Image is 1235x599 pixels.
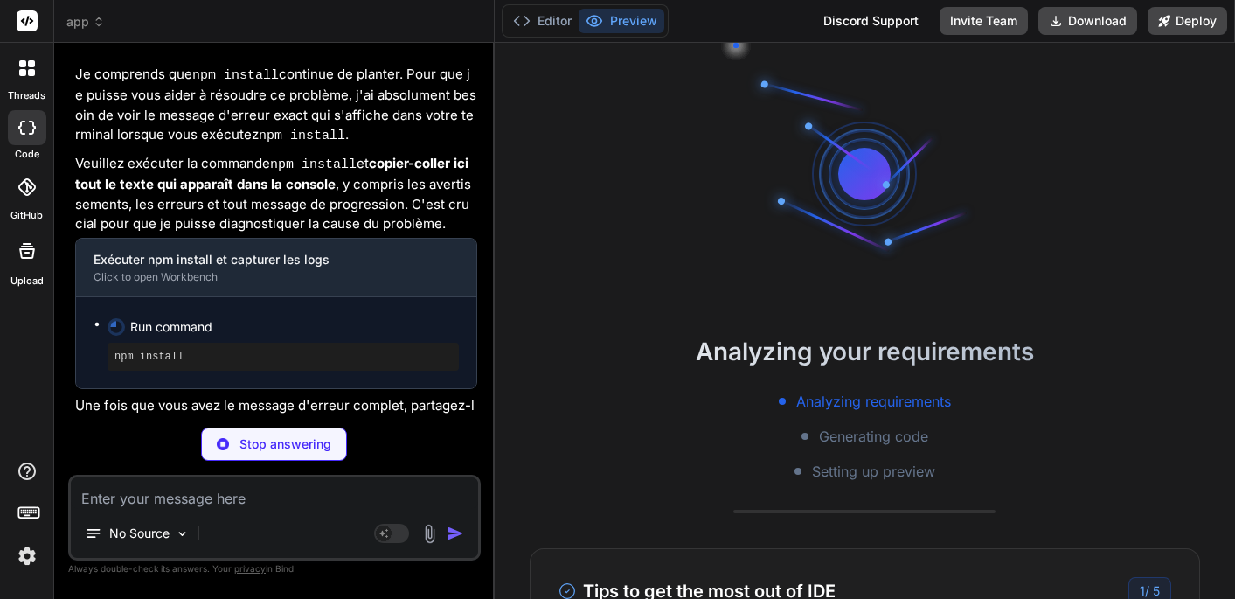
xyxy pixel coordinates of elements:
[259,129,345,143] code: npm install
[940,7,1028,35] button: Invite Team
[94,270,430,284] div: Click to open Workbench
[812,461,935,482] span: Setting up preview
[10,274,44,289] label: Upload
[270,157,357,172] code: npm install
[75,396,477,435] p: Une fois que vous avez le message d'erreur complet, partagez-le avec moi.
[75,154,477,234] p: Veuillez exécuter la commande et , y compris les avertissements, les erreurs et tout message de p...
[579,9,664,33] button: Preview
[495,333,1235,370] h2: Analyzing your requirements
[175,526,190,541] img: Pick Models
[76,239,448,296] button: Exécuter npm install et capturer les logsClick to open Workbench
[447,525,464,542] img: icon
[239,435,331,453] p: Stop answering
[1140,583,1145,598] span: 1
[819,426,928,447] span: Generating code
[15,147,39,162] label: code
[66,13,105,31] span: app
[94,251,430,268] div: Exécuter npm install et capturer les logs
[813,7,929,35] div: Discord Support
[109,525,170,542] p: No Source
[192,68,279,83] code: npm install
[1038,7,1137,35] button: Download
[506,9,579,33] button: Editor
[796,391,951,412] span: Analyzing requirements
[68,561,481,577] p: Always double-check its answers. Your in Bind
[1148,7,1227,35] button: Deploy
[1153,583,1160,598] span: 5
[130,318,459,336] span: Run command
[75,65,477,147] p: Je comprends que continue de planter. Pour que je puisse vous aider à résoudre ce problème, j'ai ...
[234,563,266,574] span: privacy
[8,88,45,103] label: threads
[12,541,42,571] img: settings
[420,524,440,544] img: attachment
[10,208,43,223] label: GitHub
[114,350,452,364] pre: npm install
